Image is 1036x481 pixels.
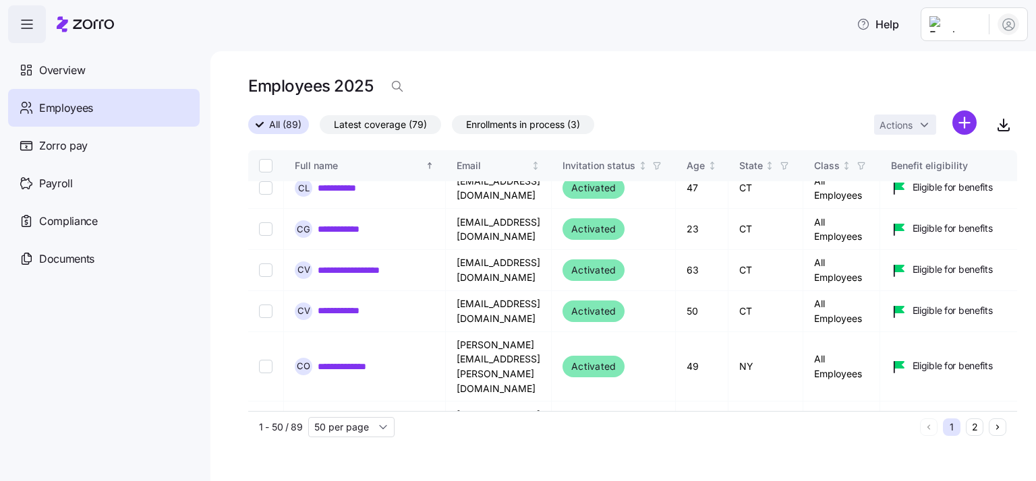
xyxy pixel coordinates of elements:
button: Actions [874,115,936,135]
td: CT [728,209,803,250]
span: Eligible for benefits [913,304,993,317]
div: Not sorted [765,161,774,170]
span: Payroll [39,175,73,192]
div: Full name [295,158,423,173]
span: Activated [571,303,616,319]
td: CT [728,291,803,332]
th: Invitation statusNot sorted [552,150,676,181]
input: Select record 12 [259,263,272,277]
a: Documents [8,240,200,278]
td: 23 [676,209,728,250]
span: Help [857,16,899,32]
a: Overview [8,51,200,89]
td: [PERSON_NAME][EMAIL_ADDRESS][PERSON_NAME][DOMAIN_NAME] [446,332,552,402]
a: Payroll [8,164,200,202]
span: 1 - 50 / 89 [259,420,303,434]
td: 49 [676,332,728,402]
td: CT [728,250,803,290]
span: Activated [571,358,616,375]
span: C L [298,184,310,193]
td: [EMAIL_ADDRESS][DOMAIN_NAME] [446,250,552,290]
input: Select all records [259,159,272,172]
span: Activated [571,221,616,237]
td: 50 [676,291,728,332]
input: Select record 13 [259,304,272,318]
div: Not sorted [842,161,851,170]
input: Select record 11 [259,222,272,236]
span: Actions [880,121,913,130]
span: Enrollments in process (3) [466,116,580,133]
img: Employer logo [929,16,978,32]
button: 2 [966,418,983,436]
span: Documents [39,251,94,267]
th: StateNot sorted [728,150,803,181]
td: All Employees [803,402,880,443]
th: ClassNot sorted [803,150,880,181]
input: Select record 10 [259,181,272,195]
span: Eligible for benefits [913,222,993,235]
div: Not sorted [531,161,540,170]
span: C V [297,307,310,315]
span: Eligible for benefits [913,181,993,194]
span: Compliance [39,213,98,230]
span: Eligible for benefits [913,359,993,373]
td: [EMAIL_ADDRESS][DOMAIN_NAME] [446,291,552,332]
div: Age [687,158,705,173]
span: Latest coverage (79) [334,116,427,133]
td: 63 [676,250,728,290]
svg: add icon [952,110,977,135]
span: C V [297,265,310,274]
td: All Employees [803,291,880,332]
td: CT [728,168,803,209]
span: Activated [571,180,616,196]
td: All Employees [803,168,880,209]
span: Employees [39,100,93,117]
span: Overview [39,62,85,79]
td: 47 [676,168,728,209]
button: Next page [989,418,1006,436]
button: Previous page [920,418,938,436]
div: Not sorted [708,161,717,170]
a: Compliance [8,202,200,240]
span: Activated [571,262,616,278]
span: C O [297,362,310,371]
span: Eligible for benefits [913,263,993,276]
td: [EMAIL_ADDRESS][DOMAIN_NAME] [446,402,552,443]
input: Select record 14 [259,360,272,373]
td: 51 [676,402,728,443]
td: [EMAIL_ADDRESS][DOMAIN_NAME] [446,168,552,209]
td: [EMAIL_ADDRESS][DOMAIN_NAME] [446,209,552,250]
span: C G [297,225,310,234]
a: Zorro pay [8,127,200,164]
span: All (89) [269,116,301,133]
div: Not sorted [638,161,647,170]
td: All Employees [803,332,880,402]
button: Help [846,11,910,38]
div: Email [457,158,529,173]
td: CT [728,402,803,443]
td: All Employees [803,209,880,250]
div: Invitation status [563,158,635,173]
th: AgeNot sorted [676,150,728,181]
button: 1 [943,418,960,436]
th: EmailNot sorted [446,150,552,181]
td: NY [728,332,803,402]
span: Zorro pay [39,137,88,154]
td: All Employees [803,250,880,290]
div: Class [814,158,840,173]
h1: Employees 2025 [248,75,373,96]
a: Employees [8,89,200,127]
div: State [739,158,763,173]
div: Sorted ascending [425,161,434,170]
th: Full nameSorted ascending [284,150,446,181]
